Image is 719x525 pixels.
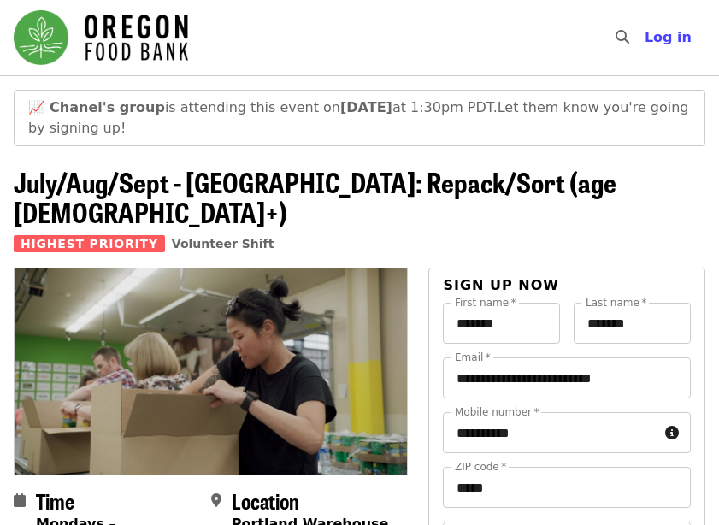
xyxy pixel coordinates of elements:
span: Log in [645,29,692,45]
input: ZIP code [443,467,691,508]
label: Email [455,352,491,363]
label: First name [455,298,516,308]
input: Email [443,357,691,398]
span: July/Aug/Sept - [GEOGRAPHIC_DATA]: Repack/Sort (age [DEMOGRAPHIC_DATA]+) [14,162,616,232]
span: Location [232,486,299,516]
input: Mobile number [443,412,658,453]
i: circle-info icon [665,425,679,441]
input: Search [639,17,653,58]
i: calendar icon [14,493,26,509]
i: map-marker-alt icon [211,493,221,509]
img: Oregon Food Bank - Home [14,10,188,65]
input: Last name [574,303,691,344]
span: Time [36,486,74,516]
strong: [DATE] [340,99,392,115]
label: ZIP code [455,462,506,472]
label: Last name [586,298,646,308]
img: July/Aug/Sept - Portland: Repack/Sort (age 8+) organized by Oregon Food Bank [15,268,407,475]
i: search icon [616,29,629,45]
button: Log in [631,21,705,55]
label: Mobile number [455,407,539,417]
span: is attending this event on at 1:30pm PDT. [50,99,498,115]
span: Highest Priority [14,235,165,252]
span: growth emoji [28,99,45,115]
a: Volunteer Shift [172,237,274,251]
strong: Chanel's group [50,99,165,115]
span: Sign up now [443,277,559,293]
input: First name [443,303,560,344]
